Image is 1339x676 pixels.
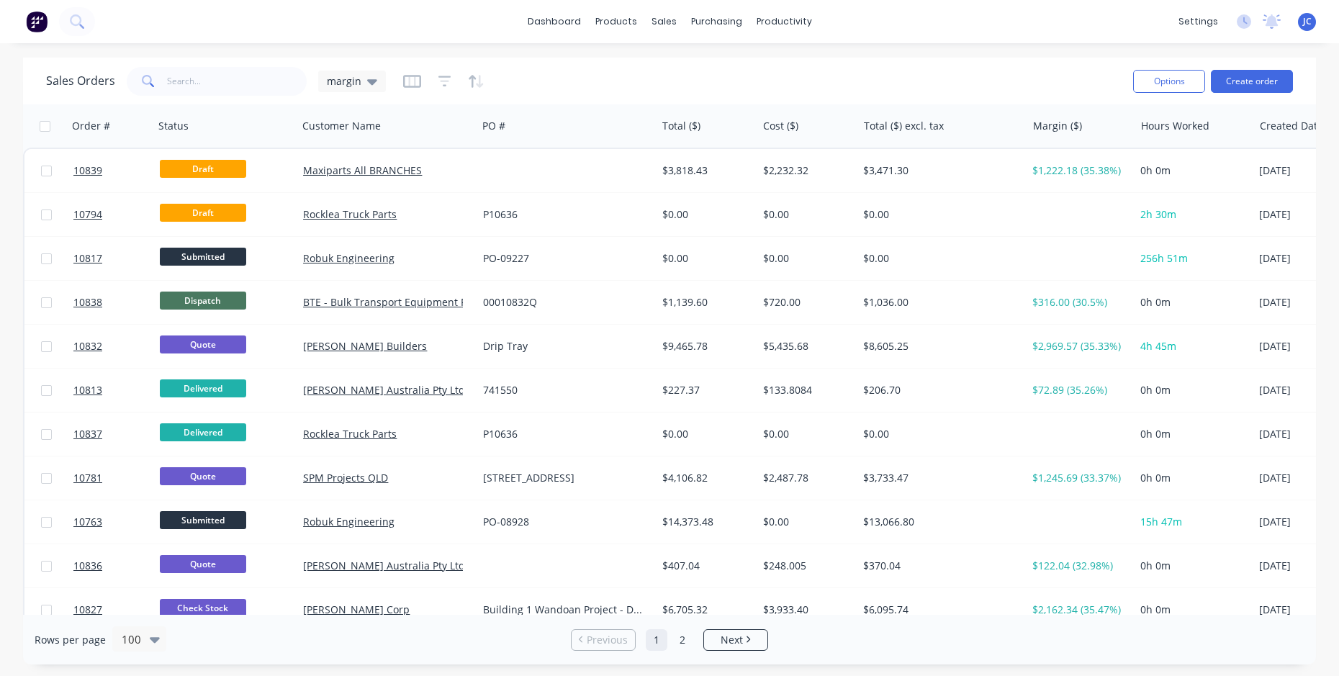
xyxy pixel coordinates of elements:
span: Draft [160,204,246,222]
span: Previous [587,633,628,647]
span: Draft [160,160,246,178]
a: SPM Projects QLD [303,471,388,485]
span: 2h 30m [1140,207,1176,221]
span: 10813 [73,383,102,397]
a: dashboard [520,11,588,32]
a: Robuk Engineering [303,251,395,265]
div: $0.00 [763,207,847,222]
div: $316.00 (30.5%) [1032,295,1124,310]
span: margin [327,73,361,89]
span: 10817 [73,251,102,266]
div: Margin ($) [1033,119,1082,133]
span: Dispatch [160,292,246,310]
div: $122.04 (32.98%) [1032,559,1124,573]
div: $0.00 [863,427,1013,441]
span: JC [1303,15,1312,28]
a: BTE - Bulk Transport Equipment Pty Ltd [303,295,493,309]
img: Factory [26,11,48,32]
a: 10781 [73,456,160,500]
a: 10832 [73,325,160,368]
div: $0.00 [763,251,847,266]
div: $5,435.68 [763,339,847,353]
div: sales [644,11,684,32]
a: Next page [704,633,767,647]
span: Submitted [160,248,246,266]
a: 10763 [73,500,160,544]
div: $0.00 [863,207,1013,222]
span: Delivered [160,379,246,397]
div: Total ($) excl. tax [864,119,944,133]
div: $13,066.80 [863,515,1013,529]
span: 10794 [73,207,102,222]
div: $720.00 [763,295,847,310]
a: 10839 [73,149,160,192]
div: $0.00 [662,207,747,222]
a: Page 2 [672,629,693,651]
span: 256h 51m [1140,251,1188,265]
span: 0h 0m [1140,559,1171,572]
div: $407.04 [662,559,747,573]
div: Created Date [1260,119,1323,133]
button: Options [1133,70,1205,93]
div: $370.04 [863,559,1013,573]
div: $3,471.30 [863,163,1013,178]
a: 10837 [73,413,160,456]
a: 10836 [73,544,160,587]
a: Previous page [572,633,635,647]
div: PO # [482,119,505,133]
div: [STREET_ADDRESS] [483,471,643,485]
div: $2,162.34 (35.47%) [1032,603,1124,617]
span: 0h 0m [1140,383,1171,397]
div: P10636 [483,427,643,441]
a: Robuk Engineering [303,515,395,528]
span: 10836 [73,559,102,573]
span: Submitted [160,511,246,529]
div: 00010832Q [483,295,643,310]
div: productivity [749,11,819,32]
div: $4,106.82 [662,471,747,485]
div: $133.8084 [763,383,847,397]
div: $3,733.47 [863,471,1013,485]
div: PO-08928 [483,515,643,529]
span: Quote [160,467,246,485]
div: Drip Tray [483,339,643,353]
span: 15h 47m [1140,515,1182,528]
span: Delivered [160,423,246,441]
span: 0h 0m [1140,163,1171,177]
span: 10837 [73,427,102,441]
div: $0.00 [662,427,747,441]
div: $206.70 [863,383,1013,397]
span: 4h 45m [1140,339,1176,353]
div: $1,036.00 [863,295,1013,310]
div: Hours Worked [1141,119,1209,133]
a: [PERSON_NAME] Australia Pty Ltd [303,559,465,572]
div: $8,605.25 [863,339,1013,353]
span: Quote [160,335,246,353]
a: [PERSON_NAME] Corp [303,603,410,616]
div: P10636 [483,207,643,222]
div: Building 1 Wandoan Project - Drop Down Boxes and Kick Plates [483,603,643,617]
button: Create order [1211,70,1293,93]
div: products [588,11,644,32]
input: Search... [167,67,307,96]
a: [PERSON_NAME] Australia Pty Ltd [303,383,465,397]
div: Cost ($) [763,119,798,133]
div: $227.37 [662,383,747,397]
div: $0.00 [763,427,847,441]
div: $248.005 [763,559,847,573]
div: $0.00 [763,515,847,529]
span: 10763 [73,515,102,529]
div: PO-09227 [483,251,643,266]
a: [PERSON_NAME] Builders [303,339,427,353]
div: $2,487.78 [763,471,847,485]
a: 10838 [73,281,160,324]
ul: Pagination [565,629,774,651]
div: $9,465.78 [662,339,747,353]
div: $1,139.60 [662,295,747,310]
div: $1,245.69 (33.37%) [1032,471,1124,485]
span: 10781 [73,471,102,485]
a: 10827 [73,588,160,631]
div: $6,705.32 [662,603,747,617]
span: Next [721,633,743,647]
span: 0h 0m [1140,471,1171,485]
